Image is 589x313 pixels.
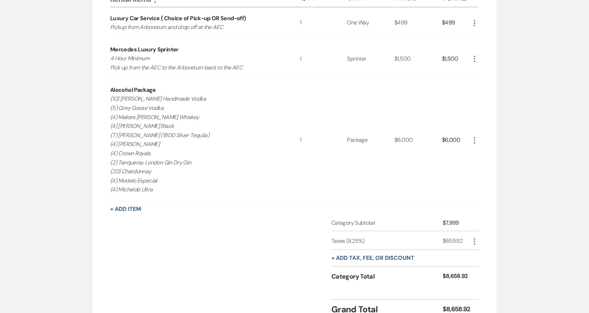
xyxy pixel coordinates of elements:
[331,255,414,261] button: + Add tax, fee, or discount
[300,79,347,201] div: 1
[443,237,470,245] div: $659.92
[443,272,470,281] div: $8,658.92
[300,7,347,39] div: 1
[331,219,443,227] div: Category Subtotal
[347,39,394,79] div: Sprinter
[394,7,442,39] div: $499
[110,54,281,72] p: 4 Hour Minimum Pick up from the AEC to the Arboretum back to the AEC
[331,237,443,245] div: Taxes (8.25%)
[347,79,394,201] div: Package
[394,79,442,201] div: $6,000
[442,79,470,201] div: $6,000
[110,14,246,23] div: Luxury Car Service ( Choice of Pick-up OR Send-off)
[110,94,281,194] p: (10) [PERSON_NAME] Handmade Vodka (5) Grey Goose Vodka (4) Makers [PERSON_NAME] Whiskey (4) [PERS...
[110,86,156,94] div: Alocohol Package
[331,272,443,281] div: Category Total
[394,39,442,79] div: $1,500
[442,7,470,39] div: $499
[300,39,347,79] div: 1
[347,7,394,39] div: One Way
[110,206,141,212] button: + Add Item
[442,39,470,79] div: $1,500
[110,45,179,54] div: Mercedes Luxury Sprinter
[443,219,470,227] div: $7,999
[110,23,281,32] p: Pickup from Arboretum and drop off at the AEC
